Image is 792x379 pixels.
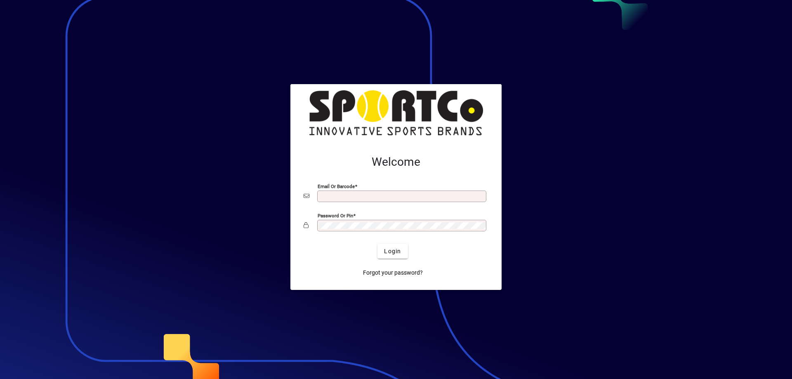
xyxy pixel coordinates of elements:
[360,265,426,280] a: Forgot your password?
[304,155,488,169] h2: Welcome
[318,213,353,219] mat-label: Password or Pin
[377,244,408,259] button: Login
[363,268,423,277] span: Forgot your password?
[318,184,355,189] mat-label: Email or Barcode
[384,247,401,256] span: Login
